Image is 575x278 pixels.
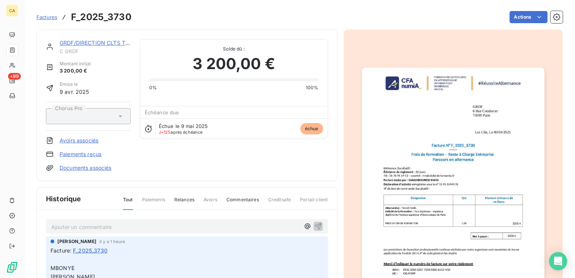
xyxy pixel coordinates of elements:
[100,239,125,244] span: il y a 1 heure
[226,196,259,209] span: Commentaires
[510,11,548,23] button: Actions
[36,13,57,21] a: Factures
[60,67,91,75] span: 3 200,00 €
[123,196,133,210] span: Tout
[60,39,153,46] a: GRDF/DIRECTION CLTS TERRITOIRE
[51,265,74,271] span: MBONYE
[174,196,194,209] span: Relances
[300,123,323,134] span: échue
[8,73,21,80] span: +99
[149,84,157,91] span: 0%
[60,164,112,172] a: Documents associés
[142,196,165,209] span: Paiements
[60,60,91,67] span: Montant initial
[159,130,171,135] span: J+125
[159,130,203,134] span: après échéance
[46,194,81,204] span: Historique
[60,48,131,54] span: C GRDF
[145,109,179,115] span: Échéance due
[36,14,57,20] span: Factures
[73,246,107,254] span: F_2025_3730
[159,123,208,129] span: Échue le 9 mai 2025
[60,81,89,88] span: Émise le
[60,150,101,158] a: Paiements reçus
[193,52,275,75] span: 3 200,00 €
[60,88,89,96] span: 9 avr. 2025
[6,261,18,273] img: Logo LeanPay
[549,252,567,270] div: Open Intercom Messenger
[306,84,319,91] span: 100%
[204,196,217,209] span: Avoirs
[71,10,131,24] h3: F_2025_3730
[6,5,18,17] div: CA
[149,46,319,52] span: Solde dû :
[300,196,328,209] span: Portail client
[51,246,71,254] span: Facture :
[268,196,291,209] span: Creditsafe
[60,137,98,144] a: Avoirs associés
[57,238,96,245] span: [PERSON_NAME]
